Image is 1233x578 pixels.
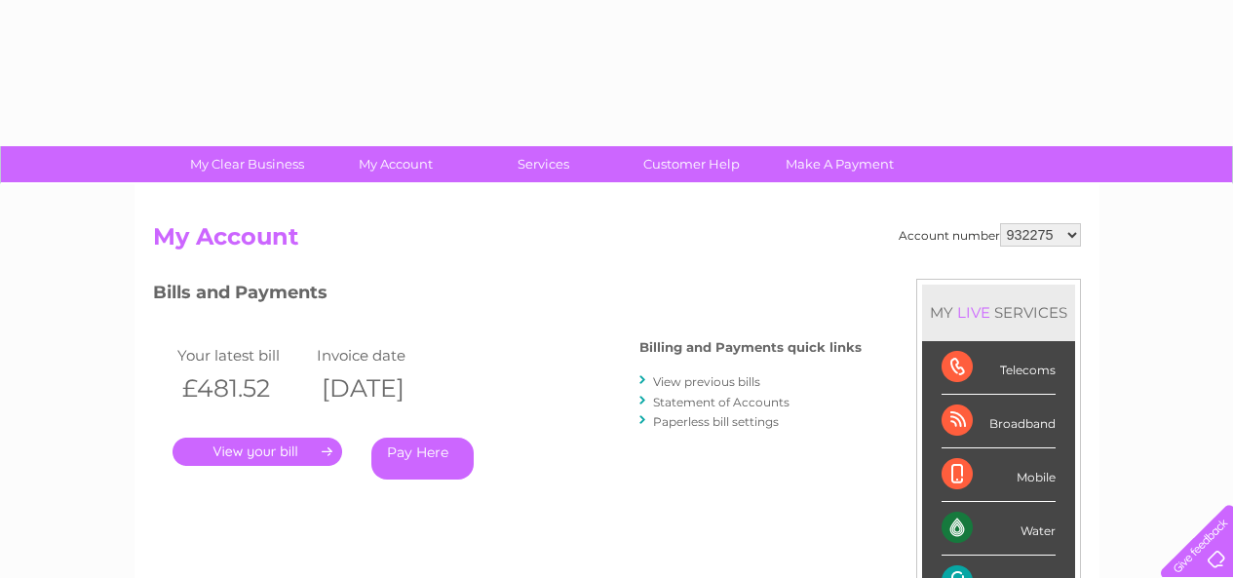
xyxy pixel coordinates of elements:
a: View previous bills [653,374,760,389]
a: Paperless bill settings [653,414,779,429]
a: My Account [315,146,476,182]
a: . [173,438,342,466]
a: Pay Here [371,438,474,480]
div: Account number [899,223,1081,247]
td: Invoice date [312,342,452,368]
h3: Bills and Payments [153,279,862,313]
h4: Billing and Payments quick links [639,340,862,355]
div: MY SERVICES [922,285,1075,340]
div: Telecoms [942,341,1056,395]
a: Services [463,146,624,182]
div: LIVE [953,303,994,322]
td: Your latest bill [173,342,313,368]
th: [DATE] [312,368,452,408]
th: £481.52 [173,368,313,408]
div: Water [942,502,1056,556]
h2: My Account [153,223,1081,260]
div: Mobile [942,448,1056,502]
a: Make A Payment [759,146,920,182]
a: My Clear Business [167,146,328,182]
a: Customer Help [611,146,772,182]
div: Broadband [942,395,1056,448]
a: Statement of Accounts [653,395,790,409]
